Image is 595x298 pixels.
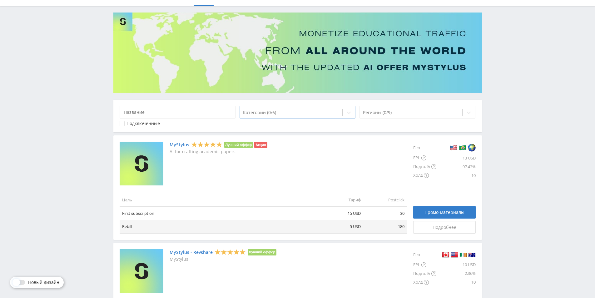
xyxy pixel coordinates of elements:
li: Акция [254,142,267,148]
td: Цель [120,193,320,206]
div: Гео [413,142,436,154]
div: Гео [413,249,436,260]
td: 15 USD [320,207,363,220]
img: MyStylus [120,142,163,185]
a: Промо-материалы [413,206,476,219]
td: 180 [363,220,407,233]
div: 10 [436,171,476,180]
p: MyStylus [170,257,277,262]
div: 5 Stars [215,249,246,255]
span: Подробнее [433,225,456,230]
img: Banner [113,13,482,93]
img: MyStylus - Revshare [120,249,163,293]
td: 5 USD [320,220,363,233]
div: 5 Stars [191,141,222,148]
li: Лучший оффер [248,249,277,255]
a: MyStylus - Revshare [170,250,213,255]
div: EPL [413,260,436,269]
div: 10 USD [436,260,476,269]
div: Подтв. % [413,162,436,171]
div: EPL [413,154,436,162]
input: Название [120,106,236,119]
div: Подтв. % [413,269,436,278]
td: Postclick [363,193,407,206]
td: Rebill [120,220,320,233]
td: Тариф [320,193,363,206]
td: 30 [363,207,407,220]
div: 10 [436,278,476,287]
li: Лучший оффер [224,142,253,148]
div: 13 USD [436,154,476,162]
a: MyStylus [170,142,189,147]
span: Промо-материалы [424,210,464,215]
div: 2.36% [436,269,476,278]
td: First subscription [120,207,320,220]
span: Новый дизайн [28,280,59,285]
a: Подробнее [413,221,476,234]
div: Подключенные [126,121,160,126]
p: AI for crafting academic papers [170,149,267,154]
div: Холд [413,171,436,180]
div: Холд [413,278,436,287]
div: 97.43% [436,162,476,171]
